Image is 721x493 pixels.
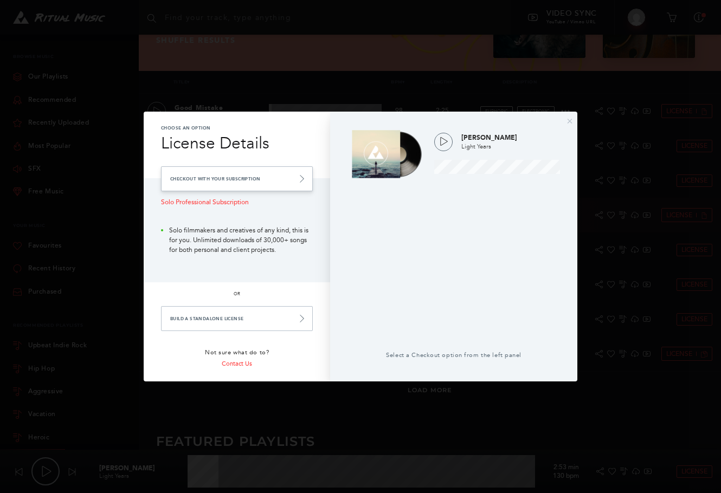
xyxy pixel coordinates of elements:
[161,306,313,331] a: Build a Standalone License
[161,291,313,297] p: or
[347,125,426,183] img: Ion Pluto
[347,351,560,360] p: Select a Checkout option from the left panel
[161,225,313,255] li: Solo filmmakers and creatives of any kind, this is for you. Unlimited downloads of 30,000+ songs ...
[566,116,573,126] button: ×
[161,131,313,155] h3: License Details
[161,348,313,358] p: Not sure what do to?
[461,142,560,152] p: Light Years
[161,198,313,221] p: Solo Professional Subscription
[161,125,313,131] p: Choose an Option
[461,133,560,142] p: [PERSON_NAME]
[222,360,252,367] a: Contact Us
[161,166,313,191] a: Checkout with your Subscription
